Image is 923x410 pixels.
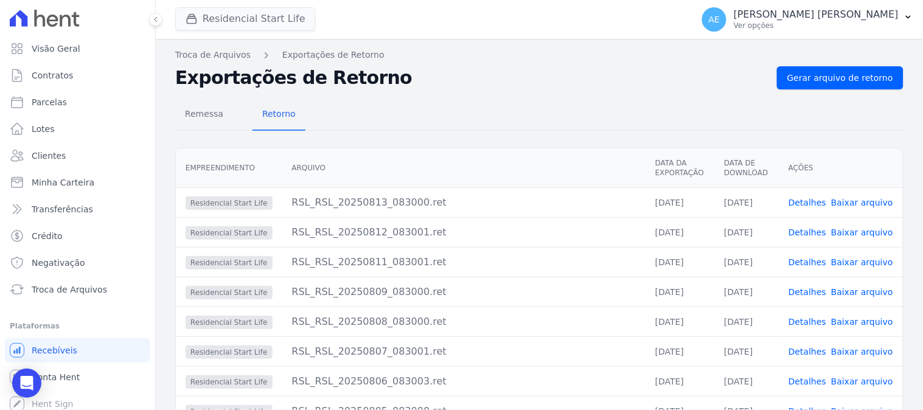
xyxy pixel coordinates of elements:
[646,277,714,307] td: [DATE]
[32,43,80,55] span: Visão Geral
[789,377,826,386] a: Detalhes
[789,228,826,237] a: Detalhes
[32,344,77,356] span: Recebíveis
[714,307,779,336] td: [DATE]
[176,148,282,188] th: Empreendimento
[5,144,150,168] a: Clientes
[787,72,893,84] span: Gerar arquivo de retorno
[777,66,904,89] a: Gerar arquivo de retorno
[714,336,779,366] td: [DATE]
[32,203,93,215] span: Transferências
[5,224,150,248] a: Crédito
[831,347,893,356] a: Baixar arquivo
[186,286,273,299] span: Residencial Start Life
[5,197,150,221] a: Transferências
[5,170,150,195] a: Minha Carteira
[5,36,150,61] a: Visão Geral
[292,255,636,269] div: RSL_RSL_20250811_083001.ret
[282,148,646,188] th: Arquivo
[734,21,899,30] p: Ver opções
[175,49,904,61] nav: Breadcrumb
[646,217,714,247] td: [DATE]
[709,15,720,24] span: AE
[5,365,150,389] a: Conta Hent
[32,371,80,383] span: Conta Hent
[831,317,893,327] a: Baixar arquivo
[253,99,305,131] a: Retorno
[292,374,636,389] div: RSL_RSL_20250806_083003.ret
[175,99,233,131] a: Remessa
[831,198,893,207] a: Baixar arquivo
[779,148,903,188] th: Ações
[831,257,893,267] a: Baixar arquivo
[5,63,150,88] a: Contratos
[186,346,273,359] span: Residencial Start Life
[186,316,273,329] span: Residencial Start Life
[789,198,826,207] a: Detalhes
[186,196,273,210] span: Residencial Start Life
[831,287,893,297] a: Baixar arquivo
[646,336,714,366] td: [DATE]
[32,257,85,269] span: Negativação
[5,117,150,141] a: Lotes
[292,225,636,240] div: RSL_RSL_20250812_083001.ret
[714,247,779,277] td: [DATE]
[175,49,251,61] a: Troca de Arquivos
[12,369,41,398] div: Open Intercom Messenger
[646,187,714,217] td: [DATE]
[32,230,63,242] span: Crédito
[789,347,826,356] a: Detalhes
[646,307,714,336] td: [DATE]
[714,187,779,217] td: [DATE]
[714,366,779,396] td: [DATE]
[292,344,636,359] div: RSL_RSL_20250807_083001.ret
[32,96,67,108] span: Parcelas
[175,7,316,30] button: Residencial Start Life
[831,377,893,386] a: Baixar arquivo
[186,226,273,240] span: Residencial Start Life
[32,69,73,82] span: Contratos
[292,314,636,329] div: RSL_RSL_20250808_083000.ret
[692,2,923,36] button: AE [PERSON_NAME] [PERSON_NAME] Ver opções
[175,67,767,89] h2: Exportações de Retorno
[831,228,893,237] a: Baixar arquivo
[32,176,94,189] span: Minha Carteira
[646,148,714,188] th: Data da Exportação
[789,257,826,267] a: Detalhes
[10,319,145,333] div: Plataformas
[5,277,150,302] a: Troca de Arquivos
[734,9,899,21] p: [PERSON_NAME] [PERSON_NAME]
[178,102,231,126] span: Remessa
[789,287,826,297] a: Detalhes
[5,251,150,275] a: Negativação
[292,195,636,210] div: RSL_RSL_20250813_083000.ret
[32,283,107,296] span: Troca de Arquivos
[714,148,779,188] th: Data de Download
[714,217,779,247] td: [DATE]
[646,247,714,277] td: [DATE]
[282,49,385,61] a: Exportações de Retorno
[789,317,826,327] a: Detalhes
[186,375,273,389] span: Residencial Start Life
[32,150,66,162] span: Clientes
[255,102,303,126] span: Retorno
[646,366,714,396] td: [DATE]
[32,123,55,135] span: Lotes
[186,256,273,269] span: Residencial Start Life
[5,338,150,363] a: Recebíveis
[292,285,636,299] div: RSL_RSL_20250809_083000.ret
[5,90,150,114] a: Parcelas
[714,277,779,307] td: [DATE]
